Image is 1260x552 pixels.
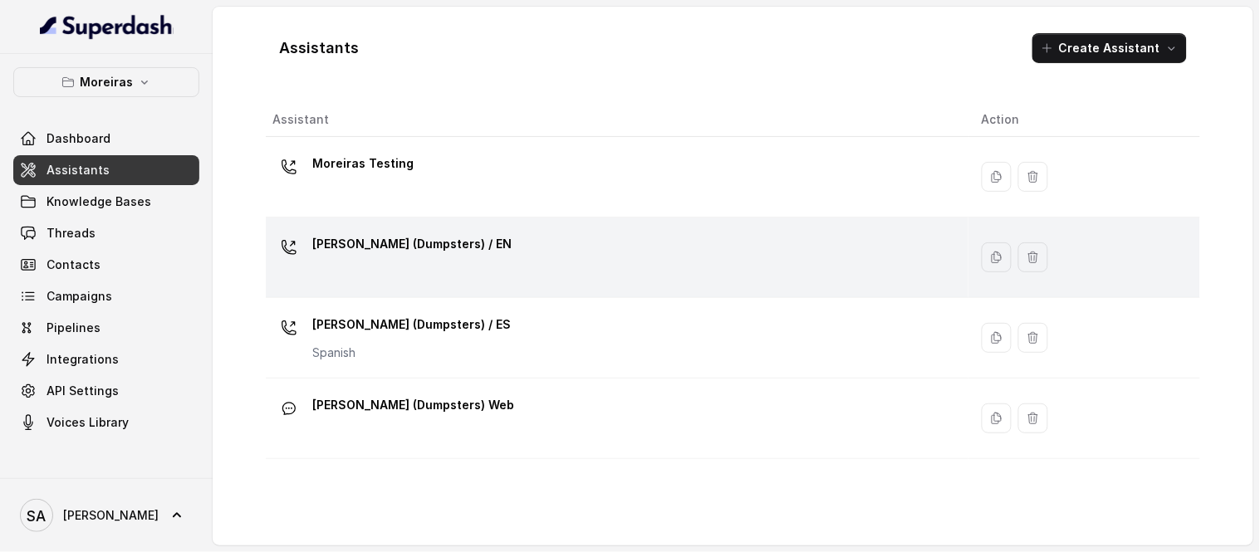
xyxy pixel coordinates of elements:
[47,414,129,431] span: Voices Library
[47,162,110,178] span: Assistants
[13,218,199,248] a: Threads
[13,313,199,343] a: Pipelines
[47,288,112,305] span: Campaigns
[47,256,101,273] span: Contacts
[40,13,174,40] img: light.svg
[312,392,514,418] p: [PERSON_NAME] (Dumpsters) Web
[13,492,199,539] a: [PERSON_NAME]
[279,35,359,61] h1: Assistants
[47,193,151,210] span: Knowledge Bases
[968,103,1200,137] th: Action
[47,130,110,147] span: Dashboard
[47,351,119,368] span: Integrations
[266,103,968,137] th: Assistant
[27,507,47,525] text: SA
[13,344,199,374] a: Integrations
[13,124,199,154] a: Dashboard
[47,320,101,336] span: Pipelines
[13,408,199,437] a: Voices Library
[47,225,96,242] span: Threads
[312,344,511,361] p: Spanish
[312,231,512,257] p: [PERSON_NAME] (Dumpsters) / EN
[13,250,199,280] a: Contacts
[13,281,199,311] a: Campaigns
[80,72,133,92] p: Moreiras
[13,376,199,406] a: API Settings
[312,311,511,338] p: [PERSON_NAME] (Dumpsters) / ES
[13,187,199,217] a: Knowledge Bases
[1032,33,1187,63] button: Create Assistant
[13,155,199,185] a: Assistants
[63,507,159,524] span: [PERSON_NAME]
[47,383,119,399] span: API Settings
[13,67,199,97] button: Moreiras
[312,150,414,177] p: Moreiras Testing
